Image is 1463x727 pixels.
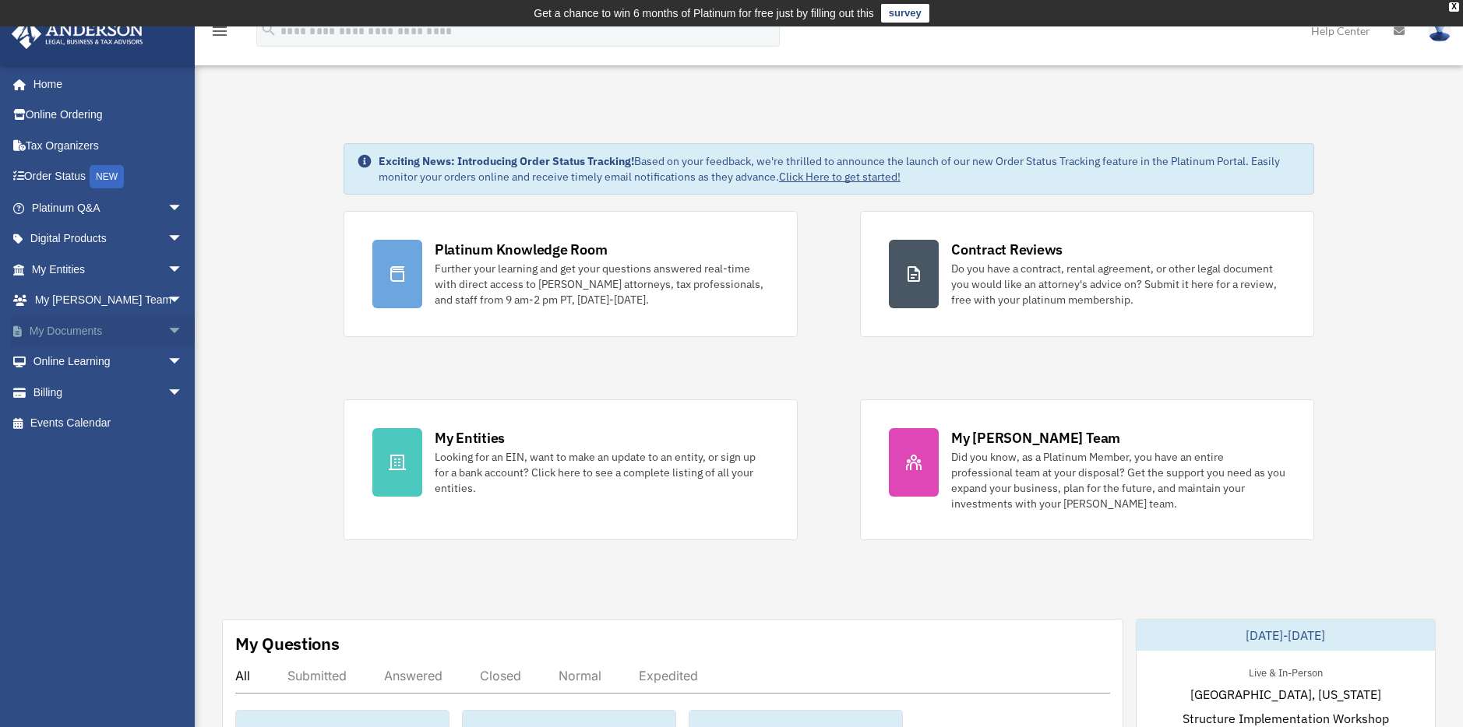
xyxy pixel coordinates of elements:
[1190,685,1381,704] span: [GEOGRAPHIC_DATA], [US_STATE]
[435,449,769,496] div: Looking for an EIN, want to make an update to an entity, or sign up for a bank account? Click her...
[235,668,250,683] div: All
[260,21,277,38] i: search
[11,223,206,255] a: Digital Productsarrow_drop_down
[779,170,901,184] a: Click Here to get started!
[11,100,206,131] a: Online Ordering
[559,668,601,683] div: Normal
[11,161,206,193] a: Order StatusNEW
[639,668,698,683] div: Expedited
[435,240,608,259] div: Platinum Knowledge Room
[11,68,199,100] a: Home
[167,377,199,409] span: arrow_drop_down
[435,261,769,307] div: Further your learning and get your questions answered real-time with direct access to [PERSON_NAM...
[951,449,1285,511] div: Did you know, as a Platinum Member, you have an entire professional team at your disposal? Get th...
[435,428,505,448] div: My Entities
[11,285,206,316] a: My [PERSON_NAME] Teamarrow_drop_down
[11,408,206,439] a: Events Calendar
[287,668,347,683] div: Submitted
[951,428,1120,448] div: My [PERSON_NAME] Team
[11,315,206,346] a: My Documentsarrow_drop_down
[11,254,206,285] a: My Entitiesarrow_drop_down
[235,632,340,655] div: My Questions
[1236,663,1335,680] div: Live & In-Person
[167,223,199,255] span: arrow_drop_down
[11,346,206,378] a: Online Learningarrow_drop_down
[90,165,124,188] div: NEW
[1449,2,1459,12] div: close
[167,254,199,286] span: arrow_drop_down
[480,668,521,683] div: Closed
[951,240,1063,259] div: Contract Reviews
[379,153,1301,184] div: Based on your feedback, we're thrilled to announce the launch of our new Order Status Tracking fe...
[167,192,199,224] span: arrow_drop_down
[881,4,929,23] a: survey
[384,668,442,683] div: Answered
[167,315,199,347] span: arrow_drop_down
[344,399,798,540] a: My Entities Looking for an EIN, want to make an update to an entity, or sign up for a bank accoun...
[860,399,1314,540] a: My [PERSON_NAME] Team Did you know, as a Platinum Member, you have an entire professional team at...
[11,192,206,223] a: Platinum Q&Aarrow_drop_down
[210,22,229,40] i: menu
[534,4,874,23] div: Get a chance to win 6 months of Platinum for free just by filling out this
[210,27,229,40] a: menu
[11,130,206,161] a: Tax Organizers
[11,377,206,408] a: Billingarrow_drop_down
[167,346,199,378] span: arrow_drop_down
[860,211,1314,337] a: Contract Reviews Do you have a contract, rental agreement, or other legal document you would like...
[1428,19,1451,42] img: User Pic
[951,261,1285,307] div: Do you have a contract, rental agreement, or other legal document you would like an attorney's ad...
[7,19,148,49] img: Anderson Advisors Platinum Portal
[344,211,798,337] a: Platinum Knowledge Room Further your learning and get your questions answered real-time with dire...
[379,154,634,168] strong: Exciting News: Introducing Order Status Tracking!
[167,285,199,317] span: arrow_drop_down
[1137,620,1436,651] div: [DATE]-[DATE]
